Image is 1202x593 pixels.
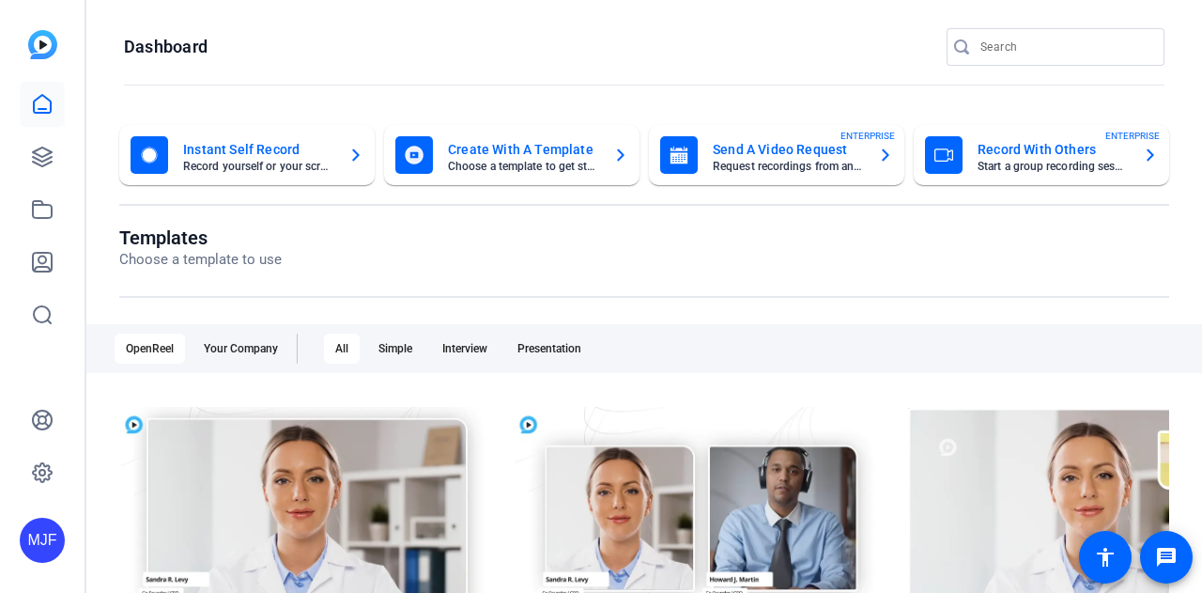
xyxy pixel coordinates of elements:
[506,334,593,364] div: Presentation
[384,125,640,185] button: Create With A TemplateChoose a template to get started
[713,138,863,161] mat-card-title: Send A Video Request
[115,334,185,364] div: OpenReel
[649,125,904,185] button: Send A Video RequestRequest recordings from anyone, anywhereENTERPRISE
[119,226,282,249] h1: Templates
[119,249,282,271] p: Choose a template to use
[124,36,208,58] h1: Dashboard
[431,334,499,364] div: Interview
[448,138,598,161] mat-card-title: Create With A Template
[978,161,1128,172] mat-card-subtitle: Start a group recording session
[324,334,360,364] div: All
[20,518,65,563] div: MJF
[840,129,895,143] span: ENTERPRISE
[367,334,424,364] div: Simple
[1105,129,1160,143] span: ENTERPRISE
[183,138,333,161] mat-card-title: Instant Self Record
[713,161,863,172] mat-card-subtitle: Request recordings from anyone, anywhere
[1094,546,1117,569] mat-icon: accessibility
[978,138,1128,161] mat-card-title: Record With Others
[448,161,598,172] mat-card-subtitle: Choose a template to get started
[28,30,57,59] img: blue-gradient.svg
[183,161,333,172] mat-card-subtitle: Record yourself or your screen
[914,125,1169,185] button: Record With OthersStart a group recording sessionENTERPRISE
[980,36,1149,58] input: Search
[193,334,289,364] div: Your Company
[1155,546,1178,569] mat-icon: message
[119,125,375,185] button: Instant Self RecordRecord yourself or your screen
